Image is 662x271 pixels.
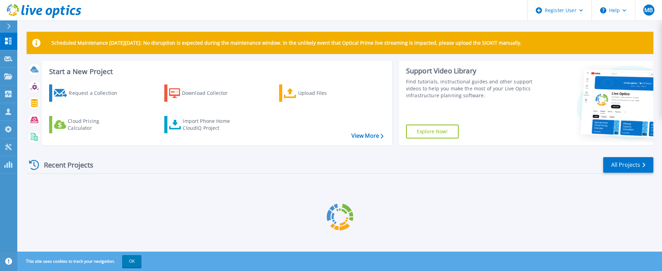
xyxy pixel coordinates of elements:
[406,78,536,99] div: Find tutorials, instructional guides and other support videos to help you make the most of your L...
[68,118,123,132] div: Cloud Pricing Calculator
[351,133,384,139] a: View More
[49,68,383,75] h3: Start a New Project
[406,125,459,138] a: Explore Now!
[279,84,356,102] a: Upload Files
[19,255,141,268] span: This site uses cookies to track your navigation.
[49,84,126,102] a: Request a Collection
[298,86,353,100] div: Upload Files
[644,7,653,13] span: MB
[27,156,103,173] div: Recent Projects
[52,40,522,46] p: Scheduled Maintenance [DATE][DATE]: No disruption is expected during the maintenance window. In t...
[182,86,237,100] div: Download Collector
[603,157,653,173] a: All Projects
[406,66,536,75] div: Support Video Library
[183,118,237,132] div: Import Phone Home CloudIQ Project
[122,255,141,268] button: OK
[69,86,124,100] div: Request a Collection
[164,84,241,102] a: Download Collector
[49,116,126,133] a: Cloud Pricing Calculator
